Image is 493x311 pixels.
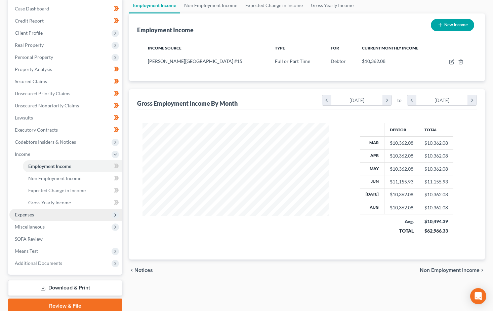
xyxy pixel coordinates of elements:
th: Jun [360,175,384,188]
a: Case Dashboard [9,3,122,15]
i: chevron_left [407,95,416,105]
div: [DATE] [331,95,383,105]
span: Unsecured Priority Claims [15,91,70,96]
span: Non Employment Income [420,268,480,273]
i: chevron_right [467,95,477,105]
a: Credit Report [9,15,122,27]
th: Debtor [384,123,419,136]
span: [PERSON_NAME][GEOGRAPHIC_DATA] #15 [148,58,242,64]
div: Avg. [390,218,414,225]
span: Executory Contracts [15,127,58,133]
button: New Income [431,19,474,31]
span: Non Employment Income [28,175,81,181]
span: Expected Change in Income [28,187,86,193]
i: chevron_right [480,268,485,273]
span: Property Analysis [15,66,52,72]
td: $10,362.08 [419,188,454,201]
span: Debtor [331,58,346,64]
span: Additional Documents [15,260,62,266]
span: Real Property [15,42,44,48]
a: Lawsuits [9,112,122,124]
span: Miscellaneous [15,224,45,230]
i: chevron_left [129,268,134,273]
div: Open Intercom Messenger [470,288,486,304]
span: Means Test [15,248,38,254]
td: $10,362.08 [419,162,454,175]
span: Income [15,151,30,157]
a: Executory Contracts [9,124,122,136]
div: $10,362.08 [390,152,413,159]
i: chevron_left [322,95,331,105]
a: Unsecured Nonpriority Claims [9,100,122,112]
th: Total [419,123,454,136]
span: Income Source [148,45,181,50]
span: Employment Income [28,163,71,169]
span: Secured Claims [15,78,47,84]
span: For [331,45,339,50]
th: Apr [360,149,384,162]
a: SOFA Review [9,233,122,245]
a: Secured Claims [9,75,122,88]
a: Download & Print [8,280,122,296]
td: $10,362.08 [419,137,454,149]
span: $10,362.08 [362,58,385,64]
span: Personal Property [15,54,53,60]
a: Property Analysis [9,63,122,75]
div: $62,966.33 [424,228,448,234]
div: [DATE] [416,95,468,105]
span: Current Monthly Income [362,45,418,50]
span: Lawsuits [15,115,33,120]
a: Employment Income [23,160,122,172]
span: Type [275,45,285,50]
span: Codebtors Insiders & Notices [15,139,76,145]
span: Case Dashboard [15,6,49,11]
a: Expected Change in Income [23,184,122,197]
th: Aug [360,201,384,214]
div: $10,362.08 [390,204,413,211]
a: Gross Yearly Income [23,197,122,209]
span: Expenses [15,212,34,217]
td: $10,362.08 [419,149,454,162]
th: Mar [360,137,384,149]
span: Credit Report [15,18,44,24]
div: $11,155.93 [390,178,413,185]
div: Gross Employment Income By Month [137,99,238,107]
a: Unsecured Priority Claims [9,88,122,100]
button: chevron_left Notices [129,268,153,273]
span: Notices [134,268,153,273]
span: Full or Part Time [275,58,310,64]
div: TOTAL [390,228,414,234]
div: Employment Income [137,26,194,34]
td: $10,362.08 [419,201,454,214]
i: chevron_right [382,95,392,105]
span: Gross Yearly Income [28,200,71,205]
div: $10,362.08 [390,166,413,172]
td: $11,155.93 [419,175,454,188]
a: Non Employment Income [23,172,122,184]
div: $10,362.08 [390,140,413,146]
div: $10,494.39 [424,218,448,225]
button: Non Employment Income chevron_right [420,268,485,273]
span: Client Profile [15,30,43,36]
span: SOFA Review [15,236,43,242]
div: $10,362.08 [390,191,413,198]
th: [DATE] [360,188,384,201]
span: to [397,97,402,104]
span: Unsecured Nonpriority Claims [15,103,79,108]
th: May [360,162,384,175]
